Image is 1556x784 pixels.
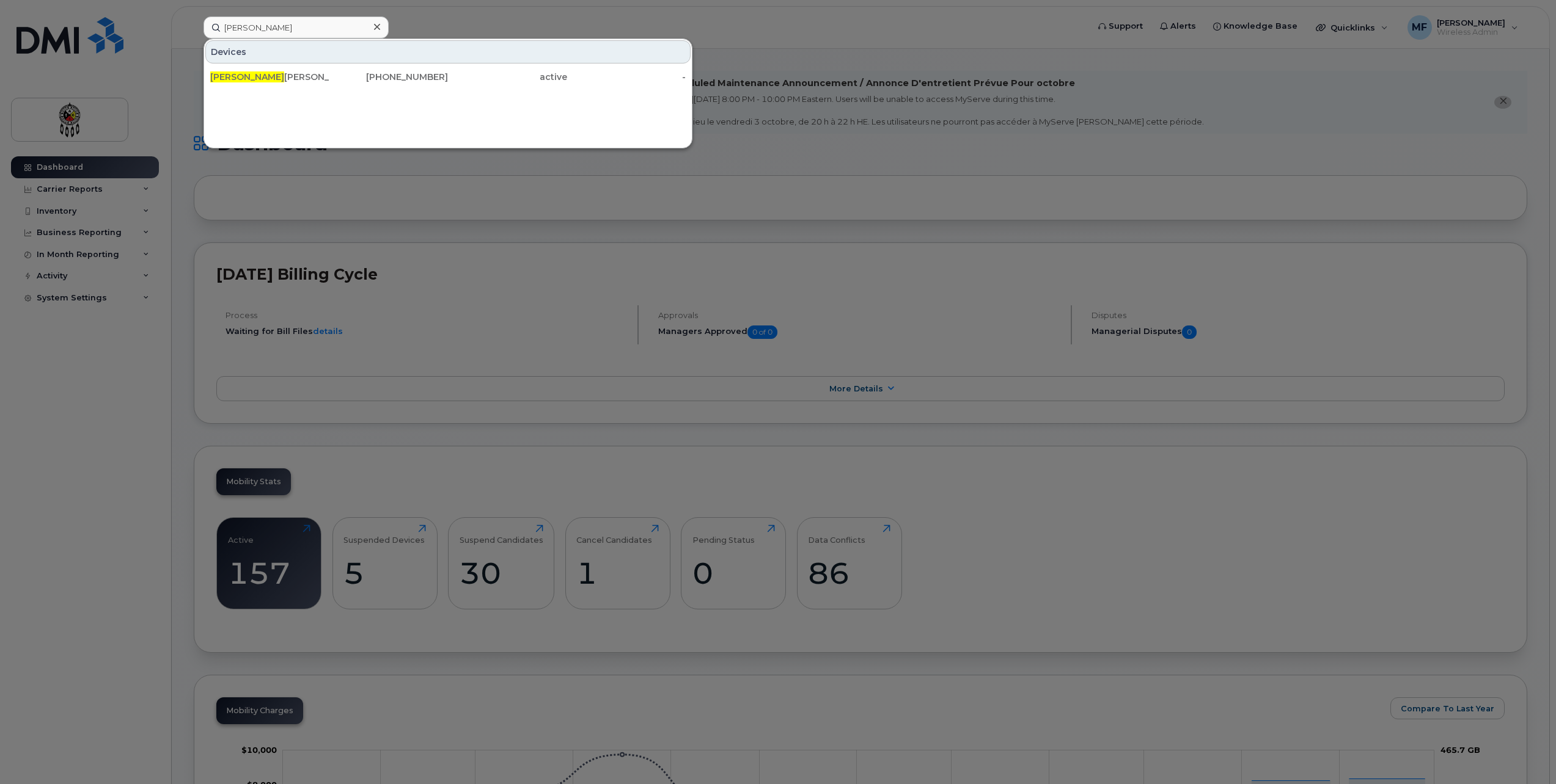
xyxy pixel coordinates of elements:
[205,66,691,88] a: [PERSON_NAME][PERSON_NAME][PHONE_NUMBER]active-
[329,71,449,83] div: [PHONE_NUMBER]
[210,71,284,82] span: [PERSON_NAME]
[210,71,329,83] div: [PERSON_NAME]
[205,40,691,64] div: Devices
[567,71,686,83] div: -
[448,71,567,83] div: active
